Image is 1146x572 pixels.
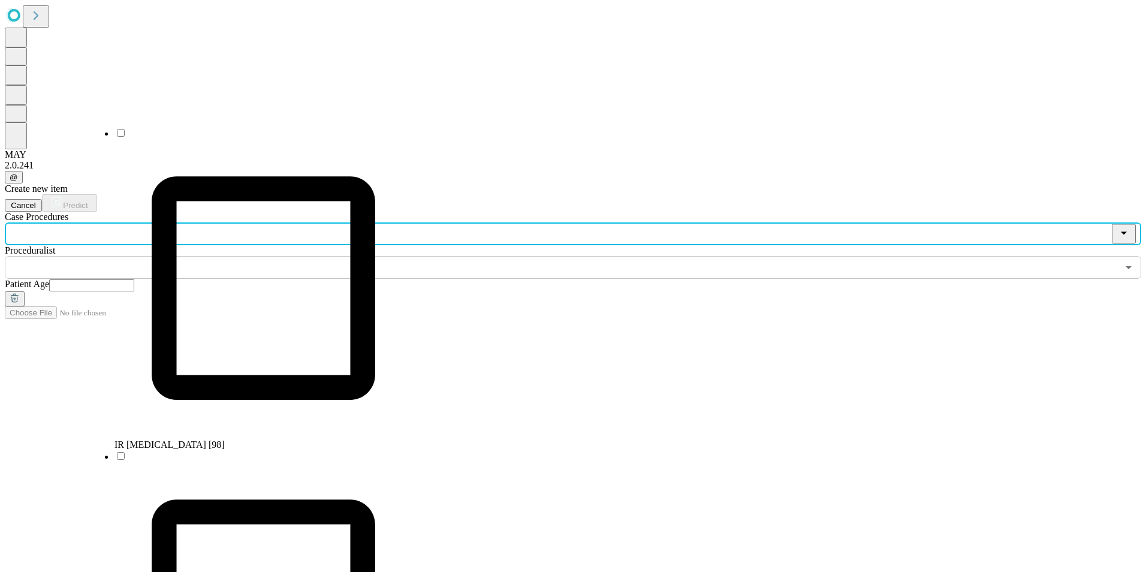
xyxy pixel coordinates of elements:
[5,279,49,289] span: Patient Age
[114,439,225,450] span: IR [MEDICAL_DATA] [98]
[5,212,68,222] span: Scheduled Procedure
[1120,259,1137,276] button: Open
[5,199,42,212] button: Cancel
[5,245,55,255] span: Proceduralist
[10,173,18,182] span: @
[5,183,68,194] span: Create new item
[5,160,1141,171] div: 2.0.241
[42,194,97,212] button: Predict
[63,201,88,210] span: Predict
[1112,224,1136,244] button: Close
[5,149,1141,160] div: MAY
[11,201,36,210] span: Cancel
[5,171,23,183] button: @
